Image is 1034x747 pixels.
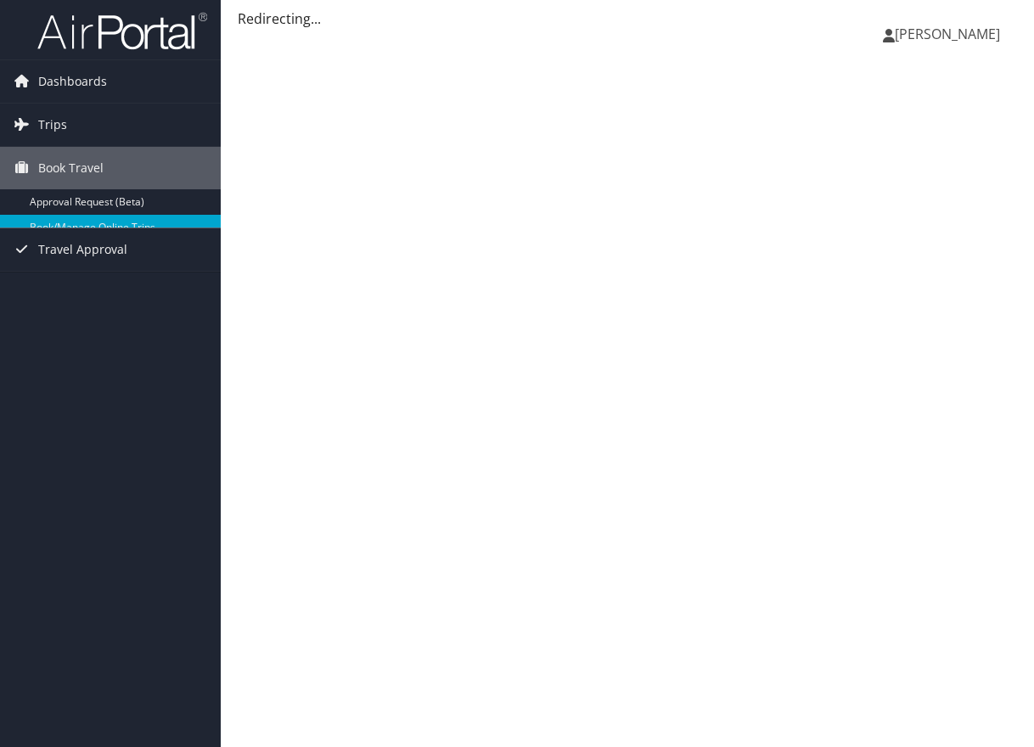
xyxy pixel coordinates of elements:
[883,8,1017,59] a: [PERSON_NAME]
[895,25,1000,43] span: [PERSON_NAME]
[38,60,107,103] span: Dashboards
[238,8,1017,29] div: Redirecting...
[38,147,104,189] span: Book Travel
[38,104,67,146] span: Trips
[37,11,207,51] img: airportal-logo.png
[38,228,127,271] span: Travel Approval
